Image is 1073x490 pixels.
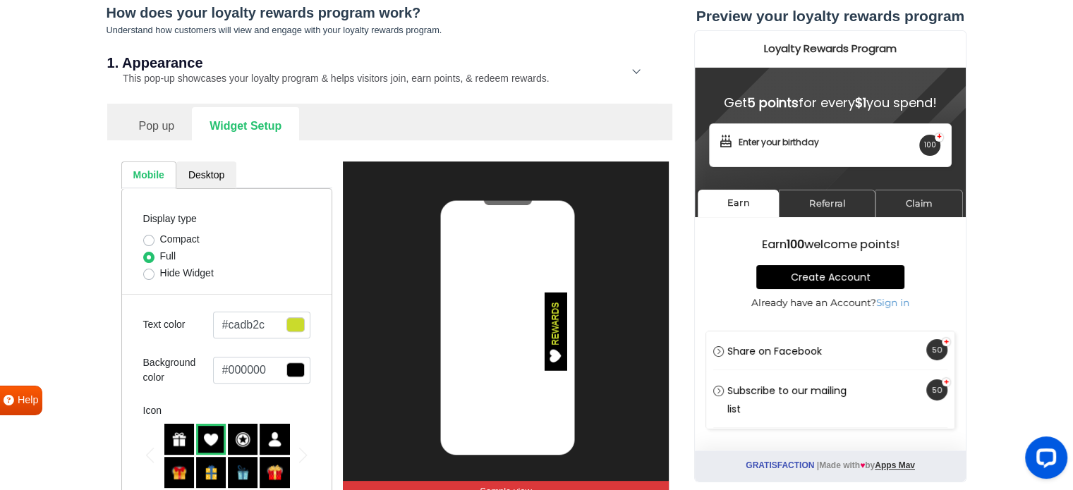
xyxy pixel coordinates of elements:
p: Already have an Account? [25,266,247,279]
small: Understand how customers will view and engage with your loyalty rewards program. [107,25,442,35]
label: Text color [143,317,213,332]
h3: Earn welcome points! [25,208,247,221]
a: Claim [181,159,269,187]
label: Icon [143,403,162,418]
h5: How does your loyalty rewards program work? [107,4,673,21]
label: Display type [143,212,197,226]
div: Next slide [300,448,307,463]
a: Pop up [121,107,193,142]
strong: 100 [92,206,110,222]
p: Made with by [1,421,272,450]
label: Hide Widget [160,266,214,281]
a: Earn [4,159,85,186]
a: Desktop [176,161,236,189]
div: REWARDS [551,302,561,345]
h3: Preview your loyalty rewards program [694,7,966,25]
span: Help [18,393,39,408]
a: Mobile [121,161,176,189]
label: Background color [143,355,213,385]
label: Full [160,249,176,264]
a: Apps Mav [181,430,221,440]
div: Previous slide [147,448,154,463]
small: This pop-up showcases your loyalty program & helps visitors join, earn points, & redeem rewards. [107,73,550,84]
a: Gratisfaction [51,430,120,440]
iframe: LiveChat chat widget [1014,431,1073,490]
i: ♥ [166,430,171,440]
a: Referral [85,159,181,187]
h2: Loyalty Rewards Program [8,13,265,25]
strong: 5 points [53,63,104,81]
a: Create Account [62,235,210,259]
h4: Get for every you spend! [15,66,257,80]
label: Compact [160,232,200,247]
span: | [123,430,125,440]
a: Sign in [182,267,215,278]
strong: $1 [161,63,172,81]
h2: 1. Appearance [107,56,630,70]
a: Widget Setup [192,107,299,142]
img: 02-widget-icon.png [548,348,562,362]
